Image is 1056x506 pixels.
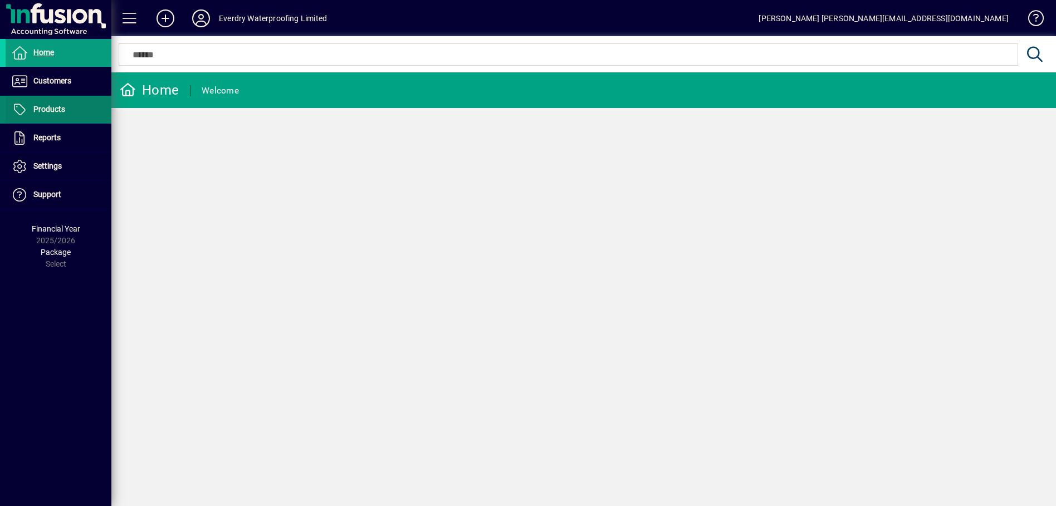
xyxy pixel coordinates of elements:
a: Customers [6,67,111,95]
a: Settings [6,153,111,180]
span: Products [33,105,65,114]
span: Package [41,248,71,257]
button: Add [148,8,183,28]
a: Reports [6,124,111,152]
a: Products [6,96,111,124]
button: Profile [183,8,219,28]
div: [PERSON_NAME] [PERSON_NAME][EMAIL_ADDRESS][DOMAIN_NAME] [759,9,1009,27]
a: Support [6,181,111,209]
a: Knowledge Base [1020,2,1042,38]
span: Reports [33,133,61,142]
div: Everdry Waterproofing Limited [219,9,327,27]
div: Home [120,81,179,99]
span: Customers [33,76,71,85]
div: Welcome [202,82,239,100]
span: Financial Year [32,224,80,233]
span: Settings [33,161,62,170]
span: Support [33,190,61,199]
span: Home [33,48,54,57]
